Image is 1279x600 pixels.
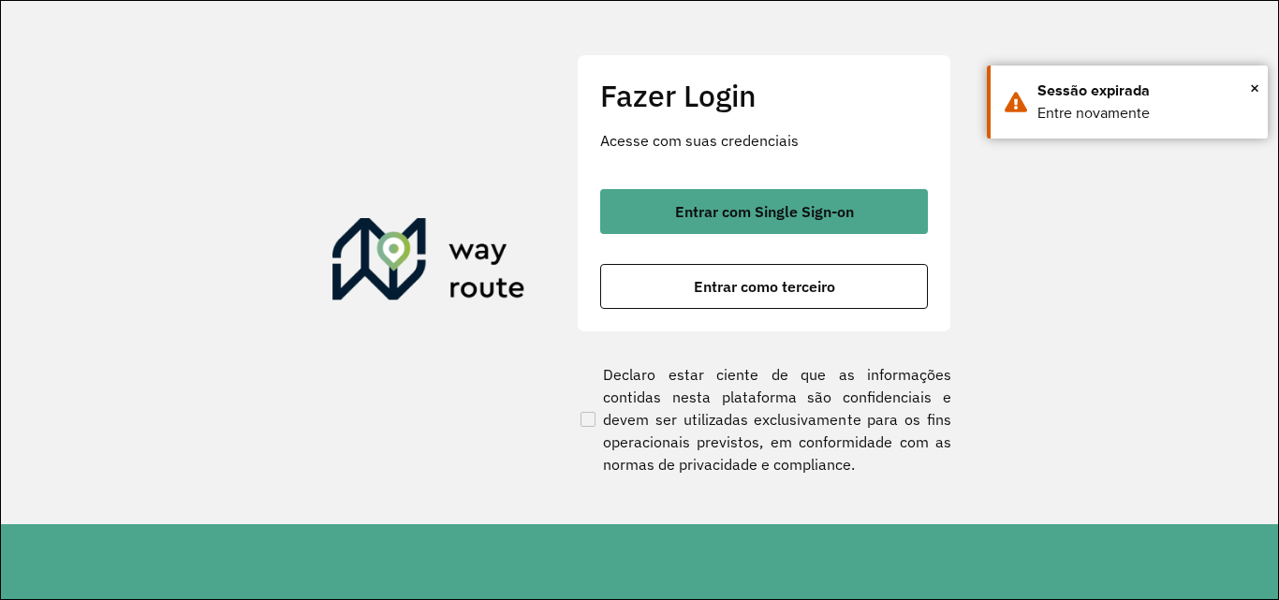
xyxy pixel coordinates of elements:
[600,78,928,113] h2: Fazer Login
[1250,74,1259,102] span: ×
[600,189,928,234] button: button
[332,218,525,308] img: Roteirizador AmbevTech
[675,204,854,219] span: Entrar com Single Sign-on
[1250,74,1259,102] button: Close
[600,129,928,152] p: Acesse com suas credenciais
[694,279,835,294] span: Entrar como terceiro
[1037,102,1254,124] div: Entre novamente
[600,264,928,309] button: button
[577,363,951,476] label: Declaro estar ciente de que as informações contidas nesta plataforma são confidenciais e devem se...
[1037,80,1254,102] div: Sessão expirada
